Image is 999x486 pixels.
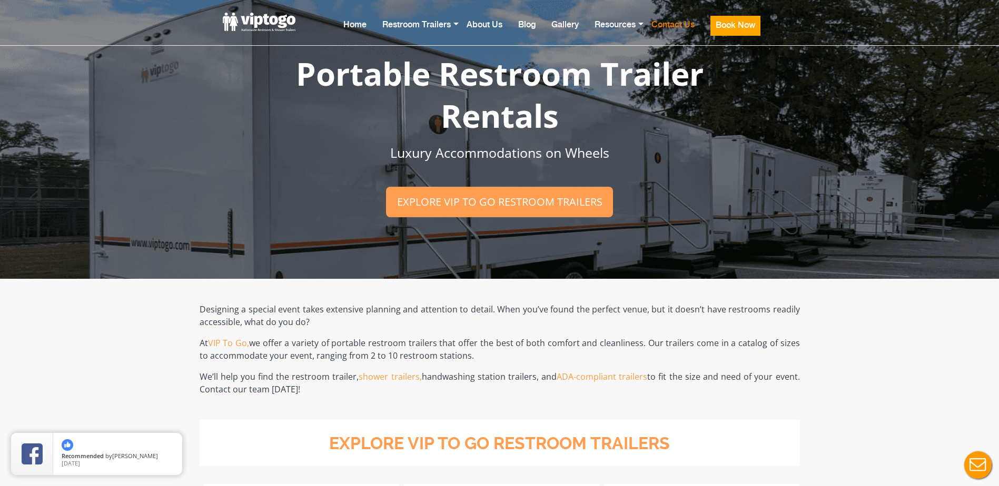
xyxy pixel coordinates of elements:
[62,453,174,460] span: by
[510,11,543,53] a: Blog
[543,11,587,53] a: Gallery
[208,337,249,349] a: VIP To Go,
[587,11,644,53] a: Resources
[214,434,785,453] h3: explore vip to go restroom trailers
[957,444,999,486] button: Live Chat
[62,452,104,460] span: Recommended
[557,371,647,382] a: ADA-compliant trailers
[200,337,800,362] p: At we offer a variety of portable restroom trailers that offer the best of both comfort and clean...
[374,11,459,53] a: Restroom Trailers
[200,303,800,328] p: Designing a special event takes extensive planning and attention to detail. When you’ve found the...
[386,187,612,217] a: Explore VIP To Go restroom trailers
[62,439,73,451] img: thumbs up icon
[390,144,609,161] span: Luxury Accommodations on Wheels
[710,16,760,36] button: Book Now
[703,11,768,58] a: Book Now
[112,452,158,460] span: [PERSON_NAME]
[459,11,510,53] a: About Us
[359,371,421,382] a: shower trailers,
[335,11,374,53] a: Home
[200,370,800,396] p: We’ll help you find the restroom trailer, handwashing station trailers, and to fit the size and n...
[22,443,43,464] img: Review Rating
[62,459,80,467] span: [DATE]
[296,52,704,137] span: Portable Restroom Trailer Rentals
[644,11,703,53] a: Contact Us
